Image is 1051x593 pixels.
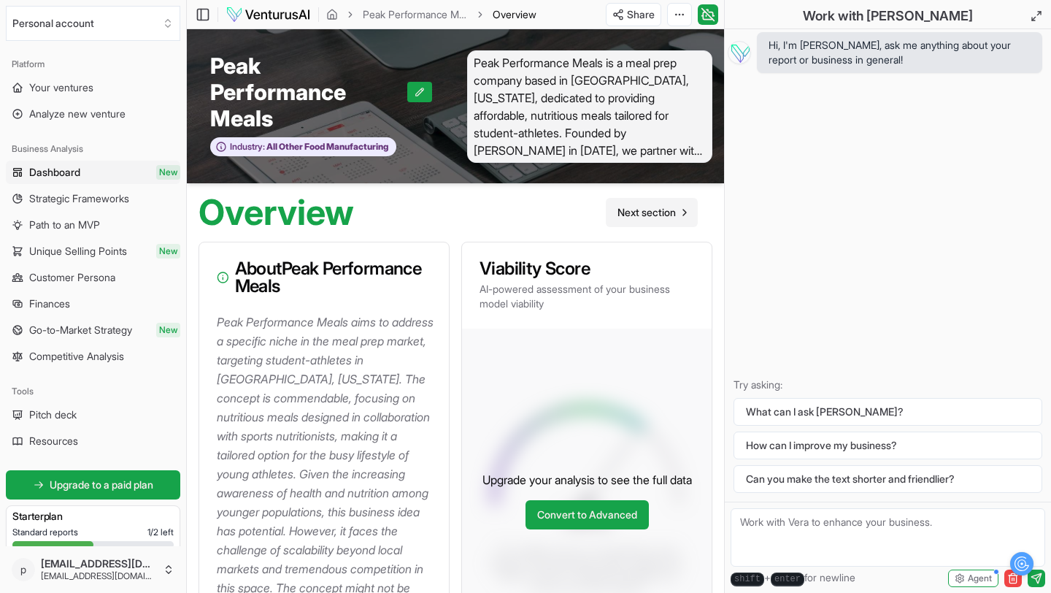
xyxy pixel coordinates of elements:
[948,570,998,587] button: Agent
[731,573,764,586] kbd: shift
[29,218,100,232] span: Path to an MVP
[6,161,180,184] a: DashboardNew
[734,398,1042,426] button: What can I ask [PERSON_NAME]?
[29,191,129,206] span: Strategic Frameworks
[156,244,180,259] span: New
[6,187,180,210] a: Strategic Frameworks
[199,195,354,230] h1: Overview
[482,471,692,489] p: Upgrade your analysis to see the full data
[6,345,180,368] a: Competitive Analysis
[6,213,180,237] a: Path to an MVP
[606,198,698,227] nav: pagination
[156,323,180,337] span: New
[29,408,77,422] span: Pitch deck
[6,76,180,99] a: Your ventures
[41,557,157,570] span: [EMAIL_ADDRESS][DOMAIN_NAME]
[6,6,180,41] button: Select an organization
[29,107,126,121] span: Analyze new venture
[6,552,180,587] button: p[EMAIL_ADDRESS][DOMAIN_NAME][EMAIL_ADDRESS][DOMAIN_NAME]
[525,500,649,529] a: Convert to Advanced
[210,137,396,157] button: Industry:All Other Food Manufacturing
[230,141,265,153] span: Industry:
[226,6,311,23] img: logo
[606,3,661,26] button: Share
[12,558,35,581] span: p
[467,50,712,163] span: Peak Performance Meals is a meal prep company based in [GEOGRAPHIC_DATA], [US_STATE], dedicated t...
[728,41,751,64] img: Vera
[480,282,694,311] p: AI-powered assessment of your business model viability
[6,292,180,315] a: Finances
[147,527,174,538] span: 1 / 2 left
[6,137,180,161] div: Business Analysis
[734,378,1042,392] p: Try asking:
[6,429,180,453] a: Resources
[29,165,80,180] span: Dashboard
[627,7,655,22] span: Share
[29,80,93,95] span: Your ventures
[480,260,694,278] h3: Viability Score
[6,266,180,289] a: Customer Persona
[12,527,78,538] span: Standard reports
[326,7,536,22] nav: breadcrumb
[29,349,124,364] span: Competitive Analysis
[29,323,132,337] span: Go-to-Market Strategy
[41,570,157,582] span: [EMAIL_ADDRESS][DOMAIN_NAME]
[29,270,115,285] span: Customer Persona
[12,509,174,524] h3: Starter plan
[617,205,676,220] span: Next section
[6,102,180,126] a: Analyze new venture
[50,478,153,492] span: Upgrade to a paid plan
[734,432,1042,459] button: How can I improve my business?
[731,570,855,586] span: + for newline
[771,573,804,586] kbd: enter
[769,38,1031,67] span: Hi, I'm [PERSON_NAME], ask me anything about your report or business in general!
[734,465,1042,493] button: Can you make the text shorter and friendlier?
[210,53,407,131] span: Peak Performance Meals
[6,470,180,500] a: Upgrade to a paid plan
[217,260,431,295] h3: About Peak Performance Meals
[6,53,180,76] div: Platform
[6,380,180,403] div: Tools
[6,318,180,342] a: Go-to-Market StrategyNew
[363,7,468,22] a: Peak Performance Meals
[493,7,536,22] span: Overview
[968,573,992,584] span: Agent
[803,6,973,26] h2: Work with [PERSON_NAME]
[156,165,180,180] span: New
[606,198,698,227] a: Go to next page
[6,240,180,263] a: Unique Selling PointsNew
[29,296,70,311] span: Finances
[29,244,127,259] span: Unique Selling Points
[29,434,78,448] span: Resources
[265,141,388,153] span: All Other Food Manufacturing
[6,403,180,426] a: Pitch deck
